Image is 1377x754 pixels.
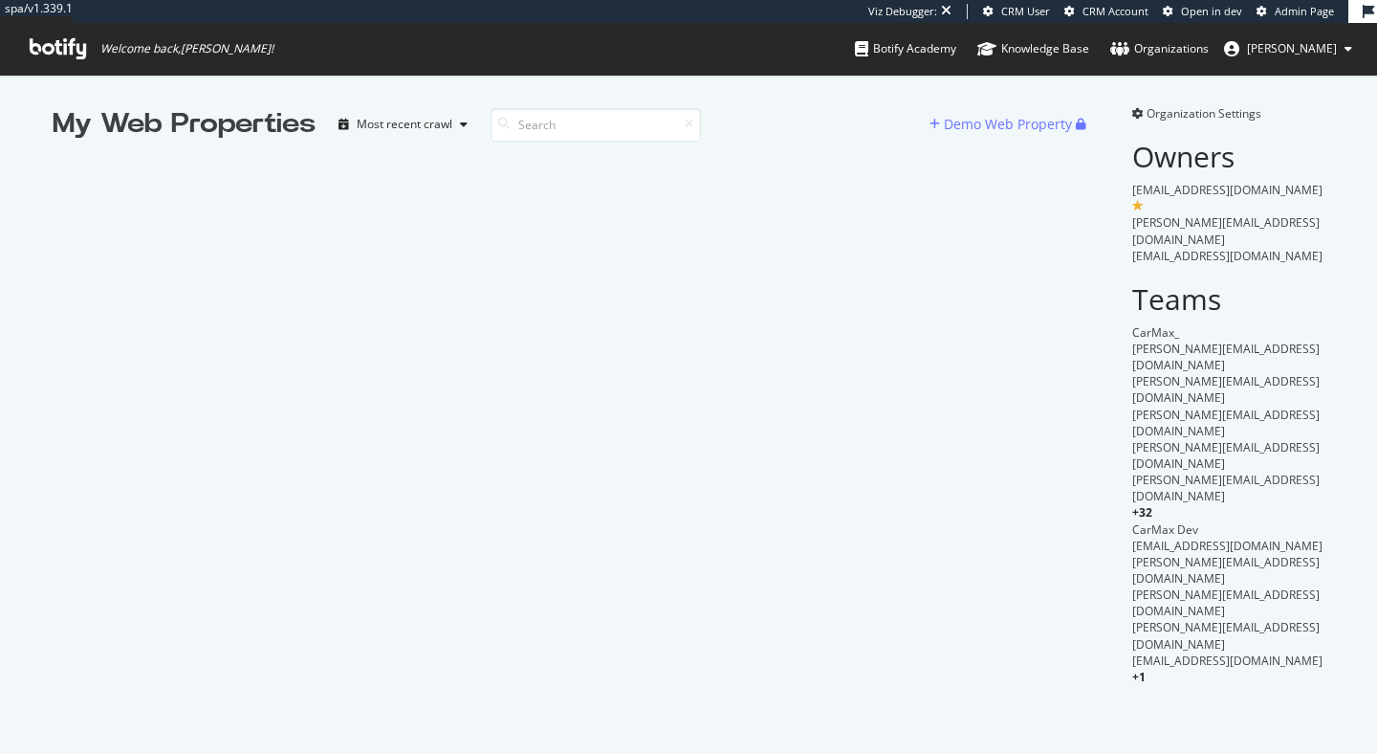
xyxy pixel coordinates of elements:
[1132,214,1320,247] span: [PERSON_NAME][EMAIL_ADDRESS][DOMAIN_NAME]
[855,39,956,58] div: Botify Academy
[1132,619,1320,652] span: [PERSON_NAME][EMAIL_ADDRESS][DOMAIN_NAME]
[977,39,1089,58] div: Knowledge Base
[1209,33,1367,64] button: [PERSON_NAME]
[1275,4,1334,18] span: Admin Page
[1132,141,1324,172] h2: Owners
[1132,554,1320,587] span: [PERSON_NAME][EMAIL_ADDRESS][DOMAIN_NAME]
[929,109,1076,140] button: Demo Web Property
[1082,4,1148,18] span: CRM Account
[1132,504,1152,521] span: + 32
[1132,283,1324,315] h2: Teams
[1132,521,1324,538] div: CarMax Dev
[1257,4,1334,19] a: Admin Page
[1110,39,1209,58] div: Organizations
[491,108,701,142] input: Search
[1247,40,1337,56] span: adrianna
[855,23,956,75] a: Botify Academy
[1064,4,1148,19] a: CRM Account
[1132,472,1320,504] span: [PERSON_NAME][EMAIL_ADDRESS][DOMAIN_NAME]
[53,105,316,144] div: My Web Properties
[1147,105,1261,122] span: Organization Settings
[1132,248,1322,264] span: [EMAIL_ADDRESS][DOMAIN_NAME]
[1132,653,1322,669] span: [EMAIL_ADDRESS][DOMAIN_NAME]
[1132,341,1320,373] span: [PERSON_NAME][EMAIL_ADDRESS][DOMAIN_NAME]
[1132,439,1320,472] span: [PERSON_NAME][EMAIL_ADDRESS][DOMAIN_NAME]
[1132,182,1322,198] span: [EMAIL_ADDRESS][DOMAIN_NAME]
[983,4,1050,19] a: CRM User
[357,119,452,130] div: Most recent crawl
[1181,4,1242,18] span: Open in dev
[1132,538,1322,554] span: [EMAIL_ADDRESS][DOMAIN_NAME]
[1110,23,1209,75] a: Organizations
[1163,4,1242,19] a: Open in dev
[1132,324,1324,341] div: CarMax_
[944,115,1072,134] div: Demo Web Property
[100,41,273,56] span: Welcome back, [PERSON_NAME] !
[868,4,937,19] div: Viz Debugger:
[929,116,1076,132] a: Demo Web Property
[1132,669,1146,685] span: + 1
[1001,4,1050,18] span: CRM User
[1132,373,1320,406] span: [PERSON_NAME][EMAIL_ADDRESS][DOMAIN_NAME]
[1132,407,1320,439] span: [PERSON_NAME][EMAIL_ADDRESS][DOMAIN_NAME]
[331,109,475,140] button: Most recent crawl
[977,23,1089,75] a: Knowledge Base
[1132,587,1320,619] span: [PERSON_NAME][EMAIL_ADDRESS][DOMAIN_NAME]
